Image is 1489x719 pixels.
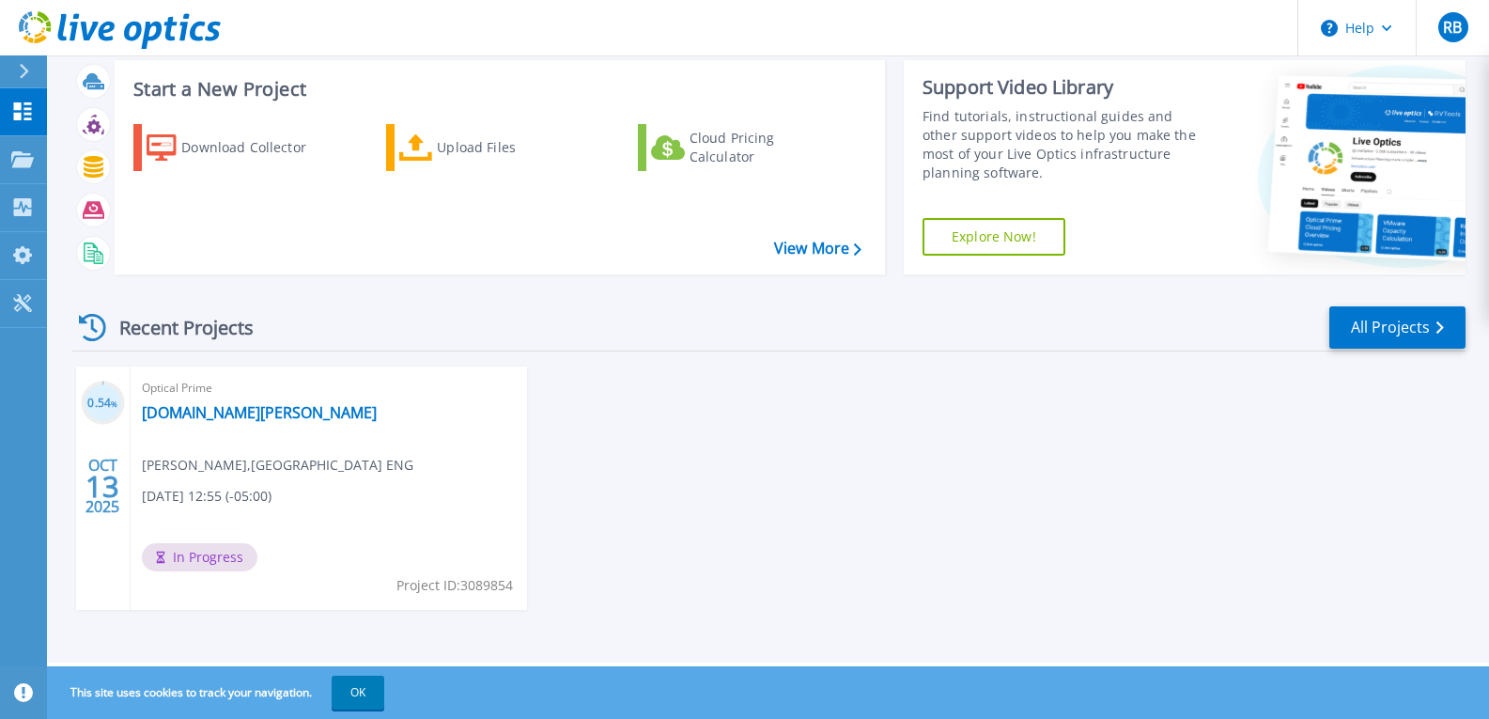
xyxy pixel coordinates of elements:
div: Support Video Library [923,75,1205,100]
h3: Start a New Project [133,79,861,100]
a: [DOMAIN_NAME][PERSON_NAME] [142,403,377,422]
a: View More [774,240,861,258]
span: [DATE] 12:55 (-05:00) [142,486,271,507]
span: In Progress [142,543,257,571]
span: 13 [85,478,119,494]
div: Download Collector [181,129,332,166]
div: Find tutorials, instructional guides and other support videos to help you make the most of your L... [923,107,1205,182]
a: Cloud Pricing Calculator [638,124,847,171]
span: Optical Prime [142,378,516,399]
div: Cloud Pricing Calculator [690,129,840,166]
div: OCT 2025 [85,452,120,521]
a: Upload Files [386,124,596,171]
h3: 0.54 [81,393,125,414]
div: Upload Files [437,129,587,166]
span: RB [1443,20,1462,35]
span: % [111,399,117,409]
a: All Projects [1329,306,1466,349]
a: Explore Now! [923,218,1065,256]
div: Recent Projects [72,305,279,351]
button: OK [332,676,384,710]
a: Download Collector [133,124,343,171]
span: This site uses cookies to track your navigation. [52,676,384,710]
span: [PERSON_NAME] , [GEOGRAPHIC_DATA] ENG [142,455,413,476]
span: Project ID: 3089854 [396,575,513,596]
